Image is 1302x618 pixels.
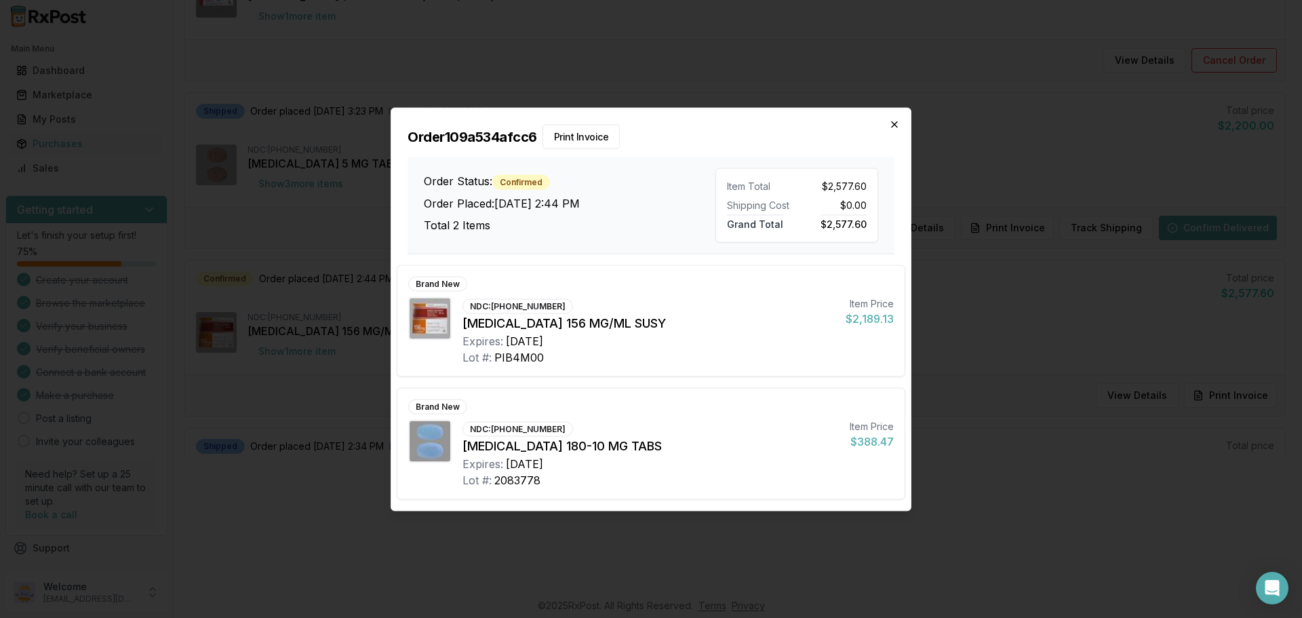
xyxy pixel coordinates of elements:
[542,124,620,149] button: Print Invoice
[846,310,894,326] div: $2,189.13
[462,298,573,313] div: NDC: [PHONE_NUMBER]
[410,421,450,461] img: Nexlizet 180-10 MG TABS
[462,471,492,488] div: Lot #:
[506,455,543,471] div: [DATE]
[506,332,543,349] div: [DATE]
[408,276,467,291] div: Brand New
[424,195,715,211] h3: Order Placed: [DATE] 2:44 PM
[424,172,715,189] h3: Order Status:
[408,399,467,414] div: Brand New
[850,433,894,449] div: $388.47
[492,174,550,189] div: Confirmed
[462,421,573,436] div: NDC: [PHONE_NUMBER]
[494,349,544,365] div: PIB4M00
[462,436,839,455] div: [MEDICAL_DATA] 180-10 MG TABS
[821,214,867,229] span: $2,577.60
[802,179,867,193] div: $2,577.60
[846,296,894,310] div: Item Price
[424,216,715,233] h3: Total 2 Items
[462,455,503,471] div: Expires:
[850,419,894,433] div: Item Price
[802,198,867,212] div: $0.00
[462,349,492,365] div: Lot #:
[462,332,503,349] div: Expires:
[410,298,450,339] img: Invega Sustenna 156 MG/ML SUSY
[727,179,791,193] div: Item Total
[494,471,540,488] div: 2083778
[727,198,791,212] div: Shipping Cost
[408,124,894,149] h2: Order 109a534afcc6
[462,313,835,332] div: [MEDICAL_DATA] 156 MG/ML SUSY
[727,214,783,229] span: Grand Total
